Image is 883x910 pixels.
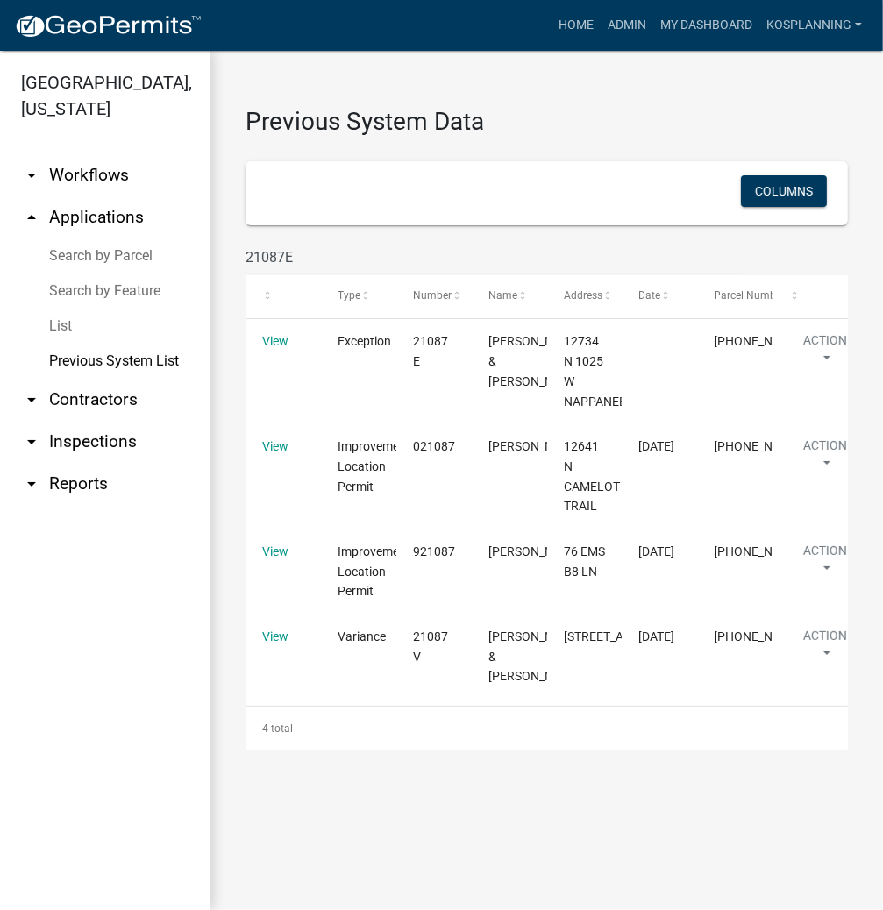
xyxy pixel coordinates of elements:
div: 4 total [246,707,848,750]
i: arrow_drop_up [21,207,42,228]
span: Date [639,289,661,302]
a: View [262,334,288,348]
span: 005-102-032 [714,544,817,558]
span: Name [488,289,517,302]
i: arrow_drop_down [21,389,42,410]
span: 027-041-044 [714,439,817,453]
span: Improvement Location Permit [338,544,410,599]
i: arrow_drop_down [21,165,42,186]
h3: Previous System Data [246,86,848,140]
span: 12734 N 1025 W NAPPANEE [564,334,626,408]
span: Exception [338,334,391,348]
span: 023-067-005 [714,629,817,643]
span: 023-013-003.D [714,334,829,348]
button: Action [789,542,861,586]
datatable-header-cell: Type [321,275,396,317]
span: 76 EMS B8 LN [564,544,605,579]
span: 10852 W 900 N BOURBON [564,629,672,643]
datatable-header-cell: Address [547,275,623,317]
span: Number [413,289,452,302]
a: View [262,629,288,643]
input: Search for permits [246,239,743,275]
button: Action [789,437,861,480]
a: View [262,439,288,453]
datatable-header-cell: Number [396,275,472,317]
span: Variance [338,629,386,643]
a: View [262,544,288,558]
span: Address [564,289,602,302]
button: Columns [741,175,827,207]
span: 21087 V [413,629,448,664]
span: 921087 [413,544,455,558]
span: 12641 N CAMELOT TRAIL [564,439,620,513]
a: Admin [601,9,653,42]
datatable-header-cell: Parcel Number [697,275,773,317]
span: RON CARPENTER [488,544,582,558]
span: Parcel Number [714,289,785,302]
span: 8/30/2002 [639,439,675,453]
i: arrow_drop_down [21,473,42,494]
span: Improvement Location Permit [338,439,410,494]
span: 5/10/2021 [639,629,675,643]
a: My Dashboard [653,9,759,42]
span: MIKE BUHRT [488,439,582,453]
button: Action [789,627,861,671]
span: Type [338,289,360,302]
span: JERRY & SARA SCHWARTZ [488,629,582,684]
i: arrow_drop_down [21,431,42,452]
a: Home [552,9,601,42]
span: 021087 [413,439,455,453]
span: 10/20/1992 [639,544,675,558]
a: kosplanning [759,9,869,42]
datatable-header-cell: Name [472,275,547,317]
span: KEVIN & KRISTINA BORKHOLDER [488,334,582,388]
button: Action [789,331,861,375]
datatable-header-cell: Date [622,275,697,317]
span: 21087 E [413,334,448,368]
